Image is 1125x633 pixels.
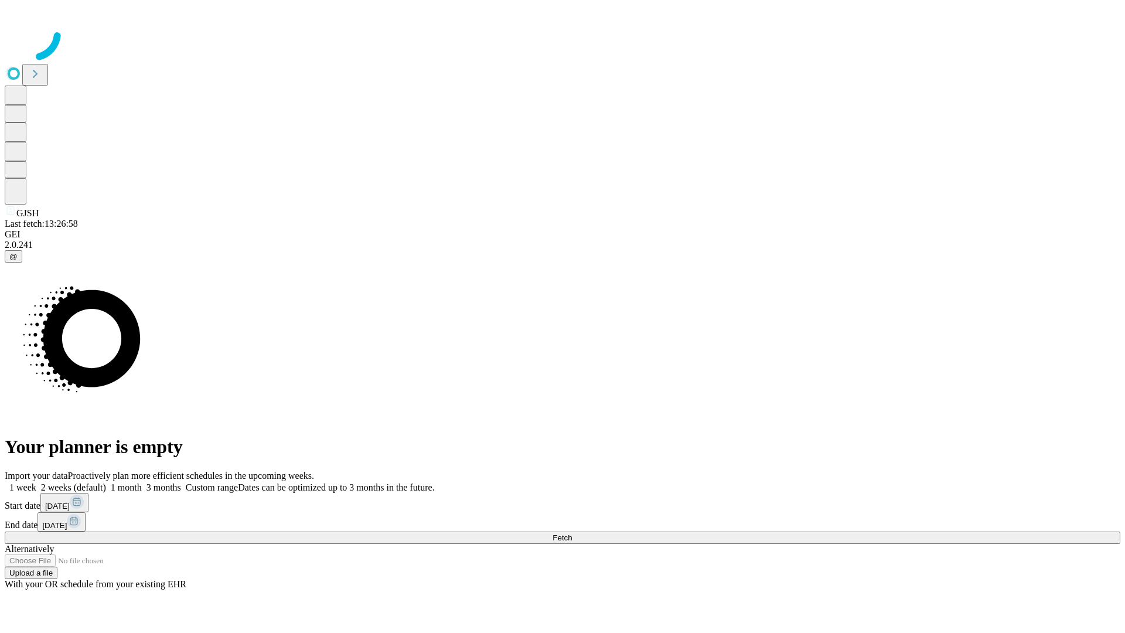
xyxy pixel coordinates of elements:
[5,471,68,481] span: Import your data
[5,219,78,229] span: Last fetch: 13:26:58
[5,250,22,263] button: @
[146,482,181,492] span: 3 months
[5,240,1120,250] div: 2.0.241
[68,471,314,481] span: Proactively plan more efficient schedules in the upcoming weeks.
[5,512,1120,532] div: End date
[45,502,70,511] span: [DATE]
[41,482,106,492] span: 2 weeks (default)
[9,252,18,261] span: @
[5,493,1120,512] div: Start date
[5,567,57,579] button: Upload a file
[37,512,86,532] button: [DATE]
[238,482,434,492] span: Dates can be optimized up to 3 months in the future.
[5,436,1120,458] h1: Your planner is empty
[40,493,88,512] button: [DATE]
[5,532,1120,544] button: Fetch
[16,208,39,218] span: GJSH
[9,482,36,492] span: 1 week
[111,482,142,492] span: 1 month
[42,521,67,530] span: [DATE]
[5,544,54,554] span: Alternatively
[5,579,186,589] span: With your OR schedule from your existing EHR
[553,533,572,542] span: Fetch
[186,482,238,492] span: Custom range
[5,229,1120,240] div: GEI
